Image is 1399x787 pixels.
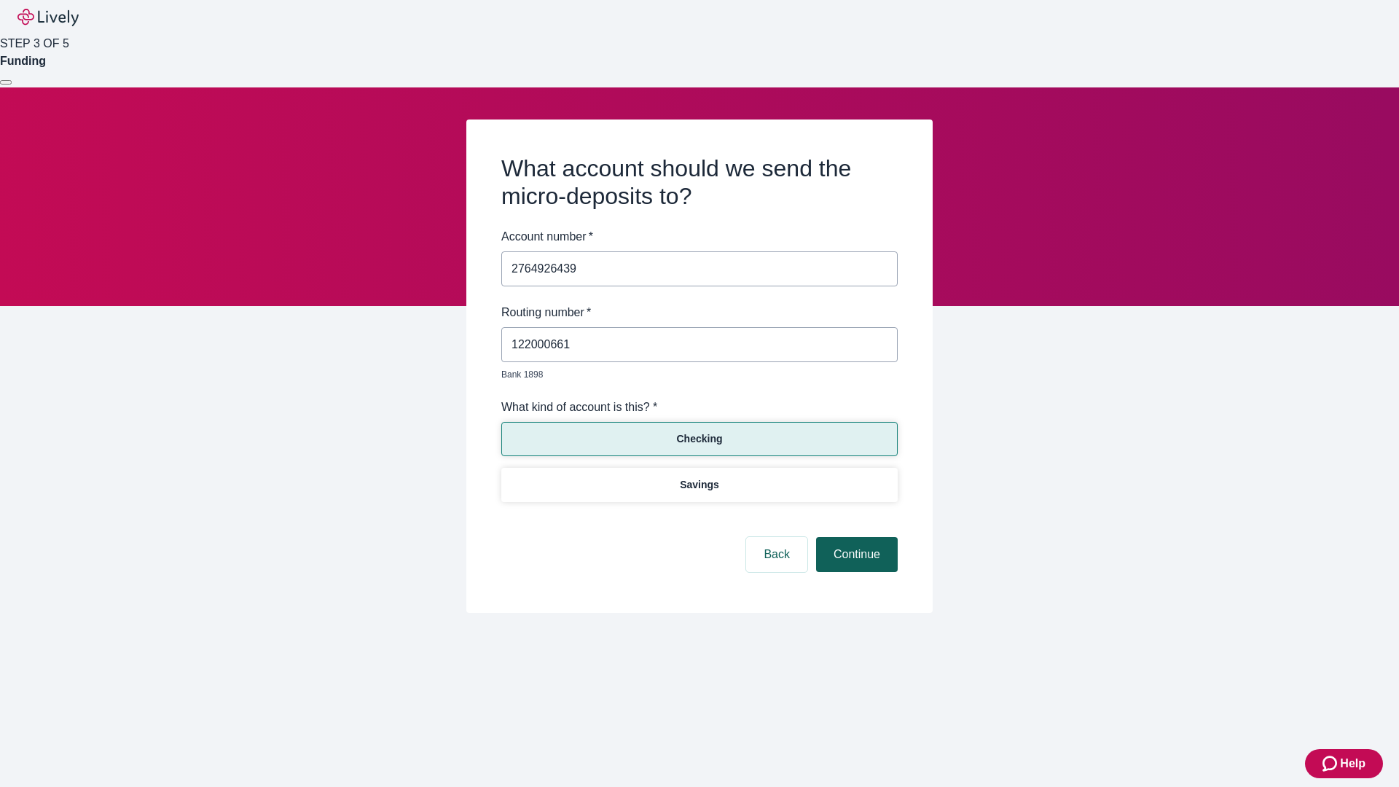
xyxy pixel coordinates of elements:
h2: What account should we send the micro-deposits to? [501,154,898,211]
p: Checking [676,431,722,447]
button: Checking [501,422,898,456]
label: Routing number [501,304,591,321]
span: Help [1340,755,1365,772]
p: Savings [680,477,719,493]
button: Zendesk support iconHelp [1305,749,1383,778]
svg: Zendesk support icon [1322,755,1340,772]
button: Back [746,537,807,572]
img: Lively [17,9,79,26]
p: Bank 1898 [501,368,887,381]
button: Savings [501,468,898,502]
button: Continue [816,537,898,572]
label: What kind of account is this? * [501,399,657,416]
label: Account number [501,228,593,246]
